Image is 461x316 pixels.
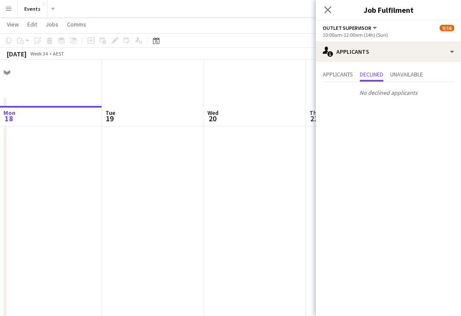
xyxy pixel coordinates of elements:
[316,41,461,62] div: Applicants
[42,19,62,30] a: Jobs
[323,32,454,38] div: 10:00am-12:00am (14h) (Sun)
[53,50,64,57] div: AEST
[3,19,22,30] a: View
[323,25,371,31] span: Outlet Supervisor
[2,114,15,123] span: 18
[28,50,50,57] span: Week 34
[390,71,423,77] span: Unavailable
[206,114,219,123] span: 20
[67,20,86,28] span: Comms
[27,20,37,28] span: Edit
[3,109,15,117] span: Mon
[207,109,219,117] span: Wed
[24,19,41,30] a: Edit
[323,25,378,31] button: Outlet Supervisor
[46,20,58,28] span: Jobs
[105,109,115,117] span: Tue
[316,4,461,15] h3: Job Fulfilment
[308,114,320,123] span: 21
[7,20,19,28] span: View
[323,71,353,77] span: Applicants
[309,109,320,117] span: Thu
[104,114,115,123] span: 19
[440,25,454,31] span: 9/16
[7,50,26,58] div: [DATE]
[360,71,383,77] span: Declined
[18,0,48,17] button: Events
[64,19,90,30] a: Comms
[316,85,461,100] p: No declined applicants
